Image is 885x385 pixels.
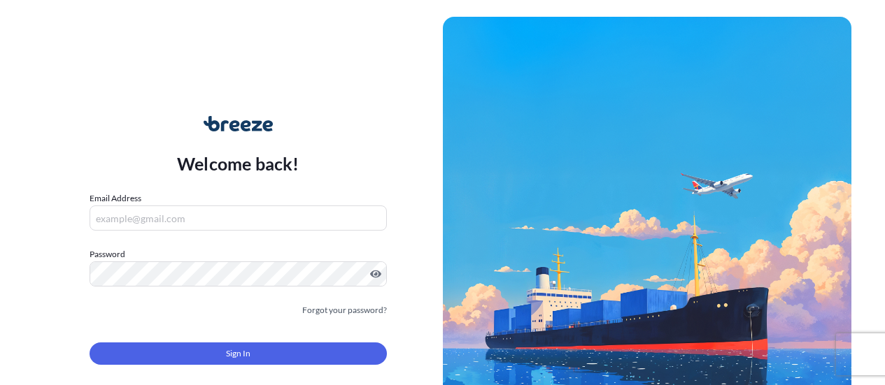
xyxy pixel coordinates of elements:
[90,342,387,365] button: Sign In
[90,191,141,205] label: Email Address
[302,303,387,317] a: Forgot your password?
[226,347,250,361] span: Sign In
[90,205,387,231] input: example@gmail.com
[370,268,381,279] button: Show password
[177,152,299,175] p: Welcome back!
[90,247,387,261] label: Password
